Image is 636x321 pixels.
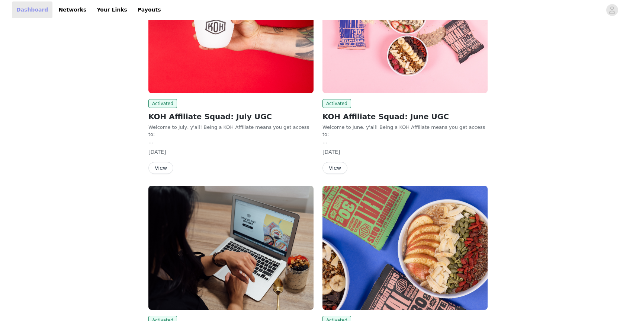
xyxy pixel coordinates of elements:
div: avatar [608,4,616,16]
h2: KOH Affiliate Squad: July UGC [148,111,314,122]
h2: KOH Affiliate Squad: June UGC [322,111,488,122]
a: Networks [54,1,91,18]
p: Welcome to July, y'all! Being a KOH Affiliate means you get access to: [148,124,314,138]
span: Activated [322,99,351,108]
a: Your Links [92,1,132,18]
a: View [322,165,347,171]
img: Kreatures of Habit [322,186,488,310]
span: [DATE] [322,149,340,155]
span: Activated [148,99,177,108]
a: View [148,165,173,171]
span: [DATE] [148,149,166,155]
a: Dashboard [12,1,52,18]
p: Welcome to June, y'all! Being a KOH Affiliate means you get access to: [322,124,488,138]
a: Payouts [133,1,166,18]
button: View [148,162,173,174]
button: View [322,162,347,174]
img: Kreatures of Habit [148,186,314,310]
